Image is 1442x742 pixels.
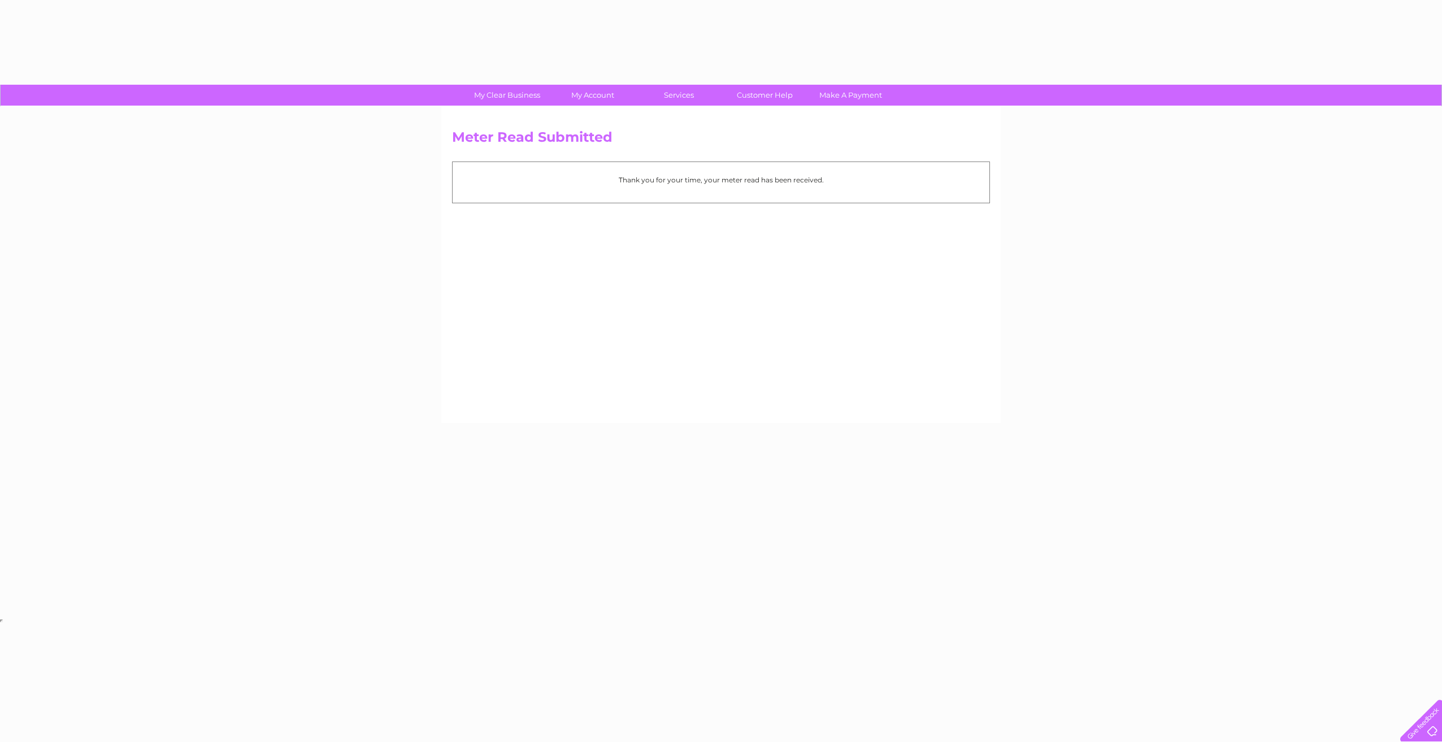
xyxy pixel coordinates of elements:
p: Thank you for your time, your meter read has been received. [458,174,984,185]
h2: Meter Read Submitted [452,129,990,151]
a: Services [632,85,726,106]
a: Customer Help [718,85,811,106]
a: My Account [546,85,640,106]
a: My Clear Business [461,85,554,106]
a: Make A Payment [804,85,897,106]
